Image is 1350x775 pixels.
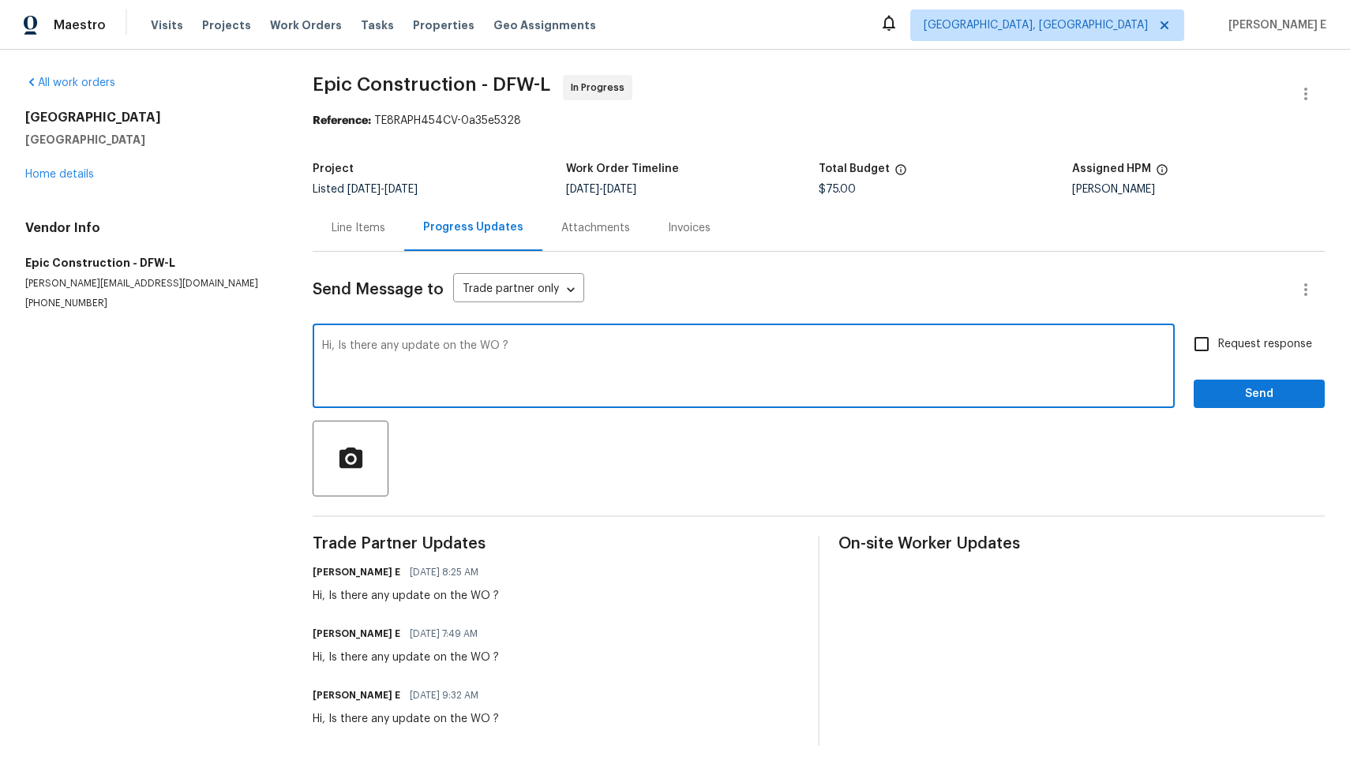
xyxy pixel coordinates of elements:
div: Trade partner only [453,277,584,303]
span: - [566,184,636,195]
h5: [GEOGRAPHIC_DATA] [25,132,275,148]
h6: [PERSON_NAME] E [313,687,400,703]
span: The hpm assigned to this work order. [1156,163,1168,184]
h5: Work Order Timeline [566,163,679,174]
div: Hi, Is there any update on the WO ? [313,711,499,727]
span: [PERSON_NAME] E [1222,17,1326,33]
span: Properties [413,17,474,33]
span: [DATE] 7:49 AM [410,626,478,642]
div: Line Items [332,220,385,236]
span: $75.00 [819,184,856,195]
span: In Progress [571,80,631,95]
span: [GEOGRAPHIC_DATA], [GEOGRAPHIC_DATA] [924,17,1148,33]
div: TE8RAPH454CV-0a35e5328 [313,113,1325,129]
span: - [347,184,418,195]
h6: [PERSON_NAME] E [313,626,400,642]
h5: Epic Construction - DFW-L [25,255,275,271]
h4: Vendor Info [25,220,275,236]
span: Geo Assignments [493,17,596,33]
span: Maestro [54,17,106,33]
span: [DATE] [347,184,381,195]
span: [DATE] 9:32 AM [410,687,478,703]
span: [DATE] [566,184,599,195]
h5: Total Budget [819,163,890,174]
div: Hi, Is there any update on the WO ? [313,588,499,604]
span: [DATE] 8:25 AM [410,564,478,580]
div: Progress Updates [423,219,523,235]
span: [DATE] [384,184,418,195]
h2: [GEOGRAPHIC_DATA] [25,110,275,125]
textarea: Hi, Is there any update on the WO ? [322,340,1165,395]
p: [PHONE_NUMBER] [25,297,275,310]
div: Hi, Is there any update on the WO ? [313,650,499,665]
p: [PERSON_NAME][EMAIL_ADDRESS][DOMAIN_NAME] [25,277,275,290]
span: Send Message to [313,282,444,298]
span: Projects [202,17,251,33]
h5: Assigned HPM [1072,163,1151,174]
a: Home details [25,169,94,180]
b: Reference: [313,115,371,126]
h5: Project [313,163,354,174]
span: Send [1206,384,1312,404]
div: [PERSON_NAME] [1072,184,1326,195]
h6: [PERSON_NAME] E [313,564,400,580]
span: [DATE] [603,184,636,195]
span: On-site Worker Updates [838,536,1325,552]
span: Epic Construction - DFW-L [313,75,550,94]
span: Tasks [361,20,394,31]
span: The total cost of line items that have been proposed by Opendoor. This sum includes line items th... [894,163,907,184]
button: Send [1194,380,1325,409]
div: Attachments [561,220,630,236]
span: Listed [313,184,418,195]
span: Trade Partner Updates [313,536,799,552]
a: All work orders [25,77,115,88]
div: Invoices [668,220,711,236]
span: Visits [151,17,183,33]
span: Request response [1218,336,1312,353]
span: Work Orders [270,17,342,33]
